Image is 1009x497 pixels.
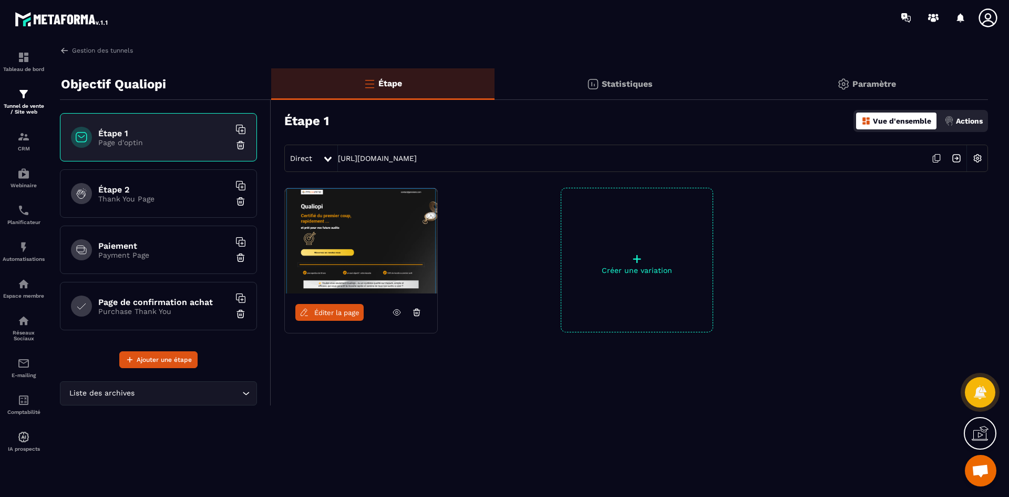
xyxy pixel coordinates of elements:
[3,103,45,115] p: Tunnel de vente / Site web
[3,159,45,196] a: automationsautomationsWebinaire
[3,66,45,72] p: Tableau de bord
[98,138,230,147] p: Page d'optin
[290,154,312,163] span: Direct
[98,307,230,316] p: Purchase Thank You
[137,354,192,365] span: Ajouter une étape
[284,114,329,128] h3: Étape 1
[3,123,45,159] a: formationformationCRM
[17,204,30,217] img: scheduler
[137,388,240,399] input: Search for option
[3,256,45,262] p: Automatisations
[15,9,109,28] img: logo
[3,80,45,123] a: formationformationTunnel de vente / Site web
[338,154,417,163] a: [URL][DOMAIN_NAME]
[3,386,45,423] a: accountantaccountantComptabilité
[98,297,230,307] h6: Page de confirmation achat
[861,116,871,126] img: dashboard-orange.40269519.svg
[235,309,246,319] img: trash
[295,304,364,321] a: Éditer la page
[17,315,30,327] img: social-network
[363,77,376,90] img: bars-o.4a397970.svg
[852,79,896,89] p: Paramètre
[17,278,30,290] img: automations
[60,46,133,55] a: Gestion des tunnels
[837,78,850,90] img: setting-gr.5f69749f.svg
[3,372,45,378] p: E-mailing
[60,46,69,55] img: arrow
[3,219,45,225] p: Planificateur
[17,241,30,253] img: automations
[17,51,30,64] img: formation
[61,74,166,95] p: Objectif Qualiopi
[17,130,30,143] img: formation
[17,394,30,407] img: accountant
[3,330,45,341] p: Réseaux Sociaux
[561,266,713,275] p: Créer une variation
[378,78,402,88] p: Étape
[944,116,954,126] img: actions.d6e523a2.png
[98,185,230,195] h6: Étape 2
[17,431,30,443] img: automations
[235,252,246,263] img: trash
[3,182,45,188] p: Webinaire
[956,117,983,125] p: Actions
[67,388,137,399] span: Liste des archives
[98,195,230,203] p: Thank You Page
[3,409,45,415] p: Comptabilité
[17,88,30,100] img: formation
[98,128,230,138] h6: Étape 1
[98,251,230,259] p: Payment Page
[3,270,45,307] a: automationsautomationsEspace membre
[3,307,45,349] a: social-networksocial-networkRéseaux Sociaux
[967,148,987,168] img: setting-w.858f3a88.svg
[561,251,713,266] p: +
[119,351,198,368] button: Ajouter une étape
[3,233,45,270] a: automationsautomationsAutomatisations
[3,196,45,233] a: schedulerschedulerPlanificateur
[602,79,653,89] p: Statistiques
[873,117,931,125] p: Vue d'ensemble
[314,309,359,317] span: Éditer la page
[235,140,246,150] img: trash
[3,349,45,386] a: emailemailE-mailing
[3,43,45,80] a: formationformationTableau de bord
[17,167,30,180] img: automations
[965,455,996,486] a: Ouvrir le chat
[3,293,45,299] p: Espace membre
[3,146,45,151] p: CRM
[3,446,45,452] p: IA prospects
[98,241,230,251] h6: Paiement
[60,381,257,405] div: Search for option
[586,78,599,90] img: stats.20deebd0.svg
[17,357,30,370] img: email
[235,196,246,207] img: trash
[285,188,437,293] img: image
[946,148,966,168] img: arrow-next.bcc2205e.svg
